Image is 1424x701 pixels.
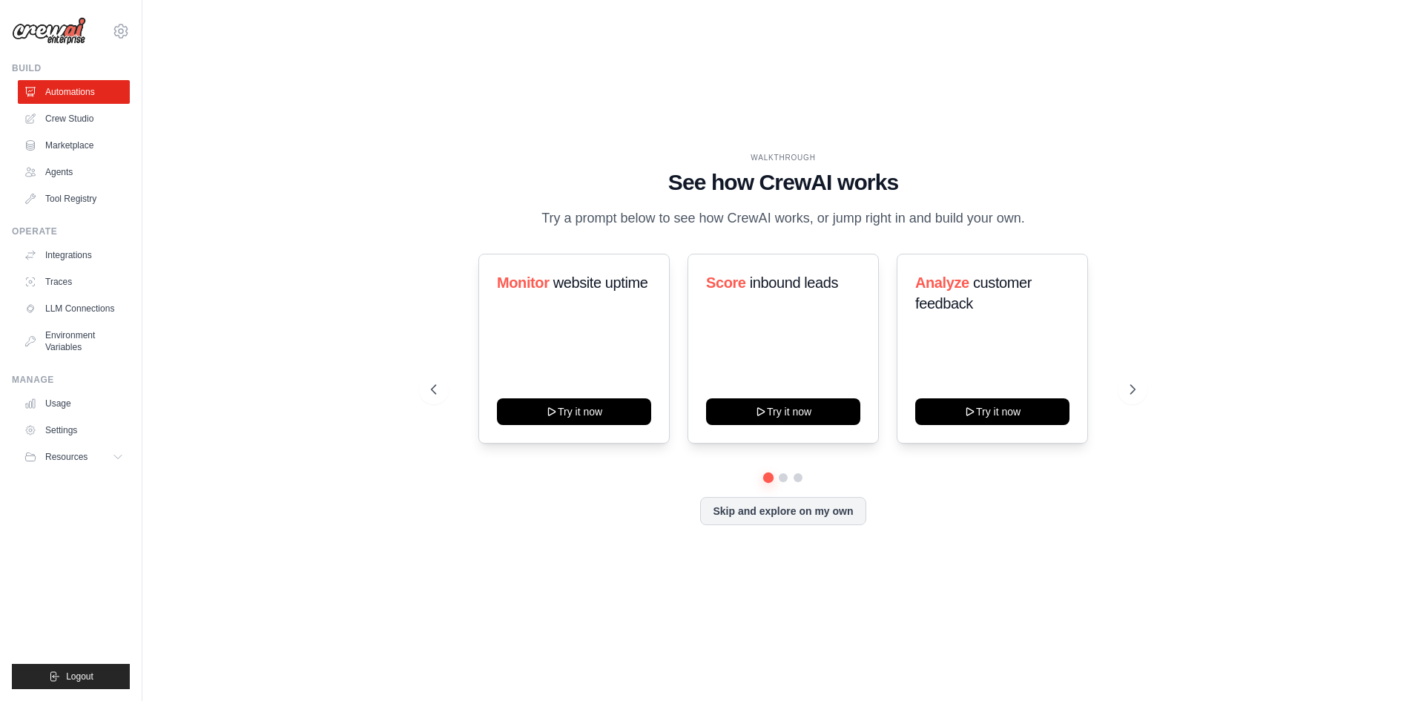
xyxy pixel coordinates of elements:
[66,671,93,682] span: Logout
[18,445,130,469] button: Resources
[18,297,130,320] a: LLM Connections
[18,323,130,359] a: Environment Variables
[18,160,130,184] a: Agents
[915,274,969,291] span: Analyze
[497,398,651,425] button: Try it now
[18,270,130,294] a: Traces
[18,187,130,211] a: Tool Registry
[431,169,1135,196] h1: See how CrewAI works
[12,17,86,45] img: Logo
[12,664,130,689] button: Logout
[700,497,866,525] button: Skip and explore on my own
[12,226,130,237] div: Operate
[706,274,746,291] span: Score
[45,451,88,463] span: Resources
[18,134,130,157] a: Marketplace
[18,107,130,131] a: Crew Studio
[750,274,838,291] span: inbound leads
[18,392,130,415] a: Usage
[18,243,130,267] a: Integrations
[553,274,647,291] span: website uptime
[497,274,550,291] span: Monitor
[18,80,130,104] a: Automations
[431,152,1135,163] div: WALKTHROUGH
[534,208,1032,229] p: Try a prompt below to see how CrewAI works, or jump right in and build your own.
[12,374,130,386] div: Manage
[915,398,1069,425] button: Try it now
[915,274,1032,312] span: customer feedback
[12,62,130,74] div: Build
[18,418,130,442] a: Settings
[706,398,860,425] button: Try it now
